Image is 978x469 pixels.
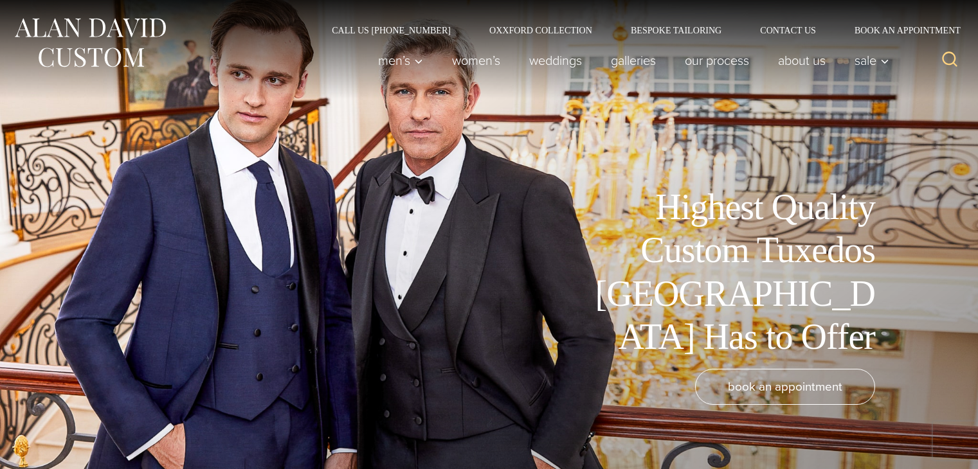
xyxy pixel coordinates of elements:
a: Bespoke Tailoring [611,26,741,35]
a: book an appointment [695,369,875,405]
a: Book an Appointment [835,26,965,35]
a: Call Us [PHONE_NUMBER] [312,26,470,35]
a: Our Process [671,48,764,73]
a: weddings [515,48,597,73]
a: Contact Us [741,26,835,35]
span: Men’s [378,54,423,67]
button: View Search Form [934,45,965,76]
a: Women’s [438,48,515,73]
h1: Highest Quality Custom Tuxedos [GEOGRAPHIC_DATA] Has to Offer [586,186,875,358]
a: Galleries [597,48,671,73]
img: Alan David Custom [13,14,167,71]
span: book an appointment [728,377,842,396]
a: About Us [764,48,840,73]
a: Oxxford Collection [470,26,611,35]
nav: Secondary Navigation [312,26,965,35]
span: Sale [855,54,889,67]
nav: Primary Navigation [364,48,896,73]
